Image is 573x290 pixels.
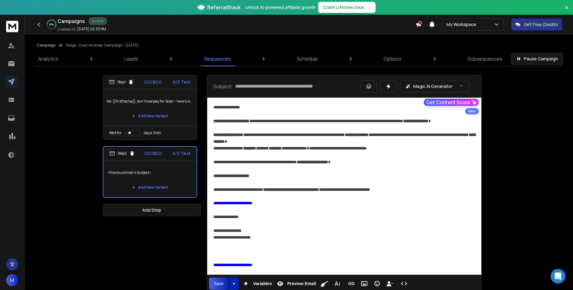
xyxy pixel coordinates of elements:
button: Campaign [37,43,56,48]
span: ReferralStack [207,4,240,11]
p: CC/BCC [144,79,162,85]
button: Add New Variant [127,181,173,194]
p: Created At: [58,27,76,32]
button: Get Content Score [424,99,479,106]
button: Claim Lifetime Deal→ [318,2,376,13]
div: Beta [465,108,479,115]
h1: Campaigns [58,17,85,25]
p: days, then [144,130,161,135]
button: Magic AI Generator [400,80,469,92]
p: CC/BCC [144,150,162,156]
button: M [6,274,18,286]
a: Analytics [34,51,62,66]
a: Subsequences [464,51,506,66]
p: Soligo - Door-knocker Campaign - [DATE] [66,43,139,48]
button: More Text [331,277,343,290]
p: 60 % [49,23,54,26]
p: Magic AI Generator [413,83,453,89]
a: Options [380,51,405,66]
p: <Previous Email's Subject> [107,164,193,181]
p: Get Free Credits [524,21,558,28]
button: Close banner [563,4,571,18]
li: Step1CC/BCCA/Z TestRe: {{firstName}}, don't overpay for Solar - here's what you need to know...Ad... [103,75,197,140]
p: A/Z Test [173,79,191,85]
p: Re: {{firstName}}, don't overpay for Solar - here's what you need to know... [107,93,193,110]
span: Preview Email [286,281,317,286]
p: My Workspace [446,21,479,28]
p: Sequences [204,55,231,62]
button: Get Free Credits [511,18,562,31]
p: Wait for [109,130,122,135]
p: Schedule [297,55,318,62]
button: Save [209,277,229,290]
a: Sequences [200,51,235,66]
p: Unlock AI-powered affiliate growth [245,4,316,10]
div: Open Intercom Messenger [551,269,565,284]
button: Add New Variant [127,110,173,122]
p: Subsequences [468,55,502,62]
a: Schedule [293,51,322,66]
button: Preview Email [274,277,317,290]
div: Step 1 [109,79,134,85]
div: Step 2 [109,151,135,156]
p: Subject: [213,83,233,90]
button: Code View [398,277,410,290]
button: Variables [240,277,273,290]
p: Analytics [38,55,59,62]
div: Active [89,17,107,25]
a: Leads [121,51,142,66]
li: Step2CC/BCCA/Z Test<Previous Email's Subject>Add New Variant [103,146,197,198]
button: Pause Campaign [511,53,563,65]
p: Options [384,55,402,62]
span: → [366,4,371,10]
p: [DATE] 02:33 PM [77,27,106,32]
p: A/Z Test [172,150,190,156]
p: Leads [124,55,138,62]
span: Variables [252,281,273,286]
button: Add Step [103,204,201,216]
